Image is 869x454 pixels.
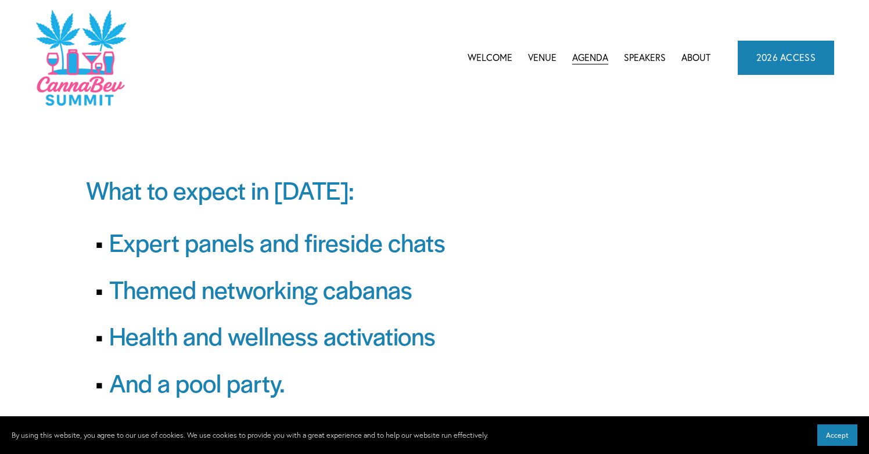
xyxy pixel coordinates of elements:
[738,41,835,74] a: 2026 ACCESS
[572,50,608,66] span: Agenda
[468,49,512,66] a: Welcome
[624,49,666,66] a: Speakers
[86,172,354,207] span: What to expect in [DATE]:
[826,431,849,439] span: Accept
[35,9,126,107] img: CannaDataCon
[109,272,412,306] span: Themed networking cabanas
[528,49,556,66] a: Venue
[109,225,446,259] span: Expert panels and fireside chats
[12,429,489,442] p: By using this website, you agree to our use of cookies. We use cookies to provide you with a grea...
[817,424,857,446] button: Accept
[109,365,285,399] span: And a pool party.
[572,49,608,66] a: folder dropdown
[109,318,436,352] span: Health and wellness activations
[681,49,710,66] a: About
